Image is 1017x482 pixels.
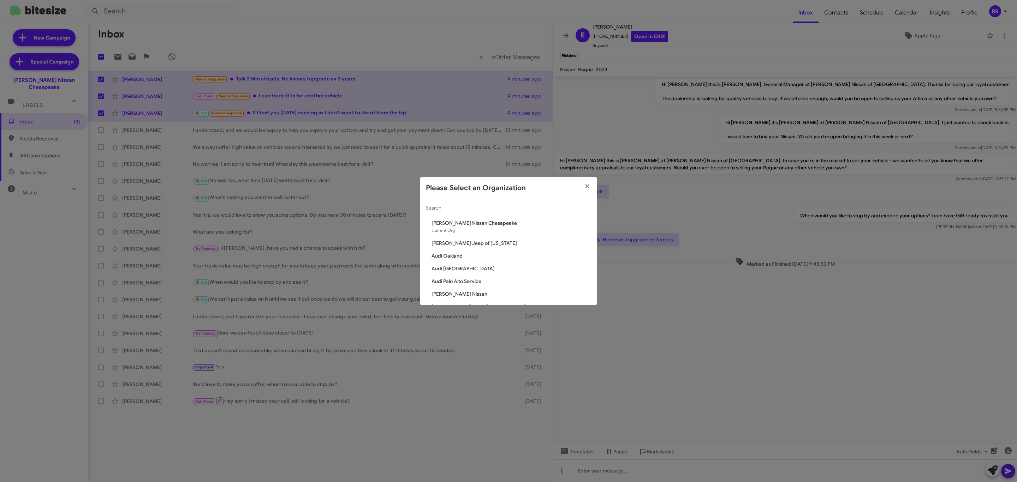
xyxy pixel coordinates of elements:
[432,265,591,272] span: Audi [GEOGRAPHIC_DATA]
[432,228,455,233] span: Current Org
[432,278,591,285] span: Audi Palo Alto Service
[426,182,526,194] h2: Please Select an Organization
[432,240,591,247] span: [PERSON_NAME] Jeep of [US_STATE]
[432,303,591,310] span: [PERSON_NAME] CDJR [PERSON_NAME]
[432,290,591,297] span: [PERSON_NAME] Nissan
[432,252,591,259] span: Audi Oakland
[432,219,591,227] span: [PERSON_NAME] Nissan Chesapeake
